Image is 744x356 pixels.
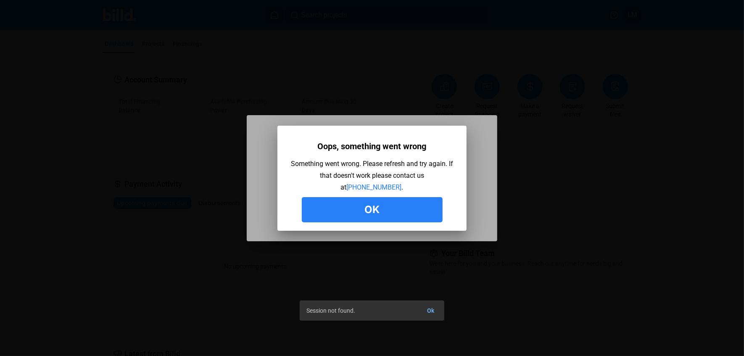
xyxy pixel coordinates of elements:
a: [PHONE_NUMBER] [347,183,402,191]
button: Ok [420,303,441,318]
span: Ok [427,307,434,314]
div: Something went wrong. Please refresh and try again. If that doesn't work please contact us at . [290,158,454,193]
div: Oops, something went wrong [318,138,427,154]
span: Session not found. [306,306,355,315]
button: Ok [302,197,443,222]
